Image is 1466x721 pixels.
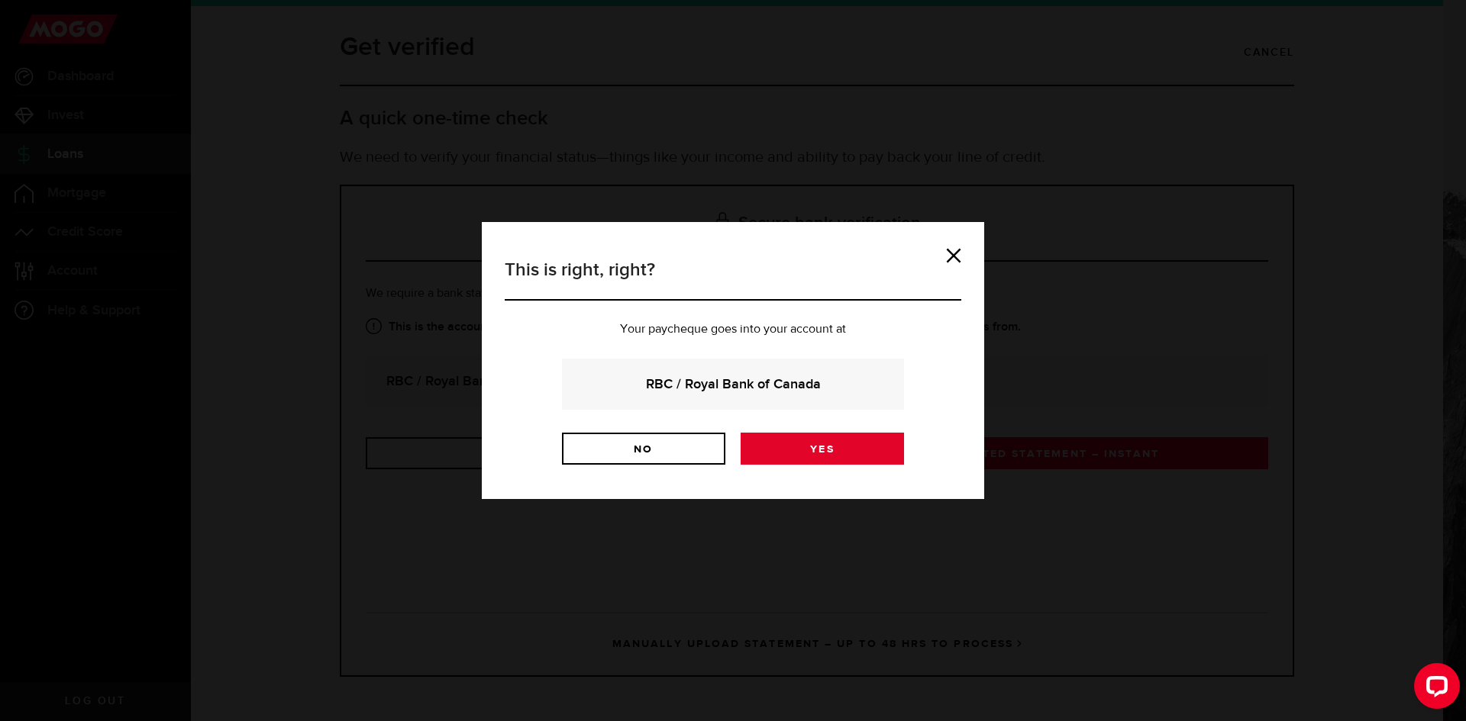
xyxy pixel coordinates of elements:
[505,256,961,301] h3: This is right, right?
[505,323,961,336] p: Your paycheque goes into your account at
[562,433,725,465] a: No
[1402,657,1466,721] iframe: LiveChat chat widget
[741,433,904,465] a: Yes
[583,374,883,394] strong: RBC / Royal Bank of Canada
